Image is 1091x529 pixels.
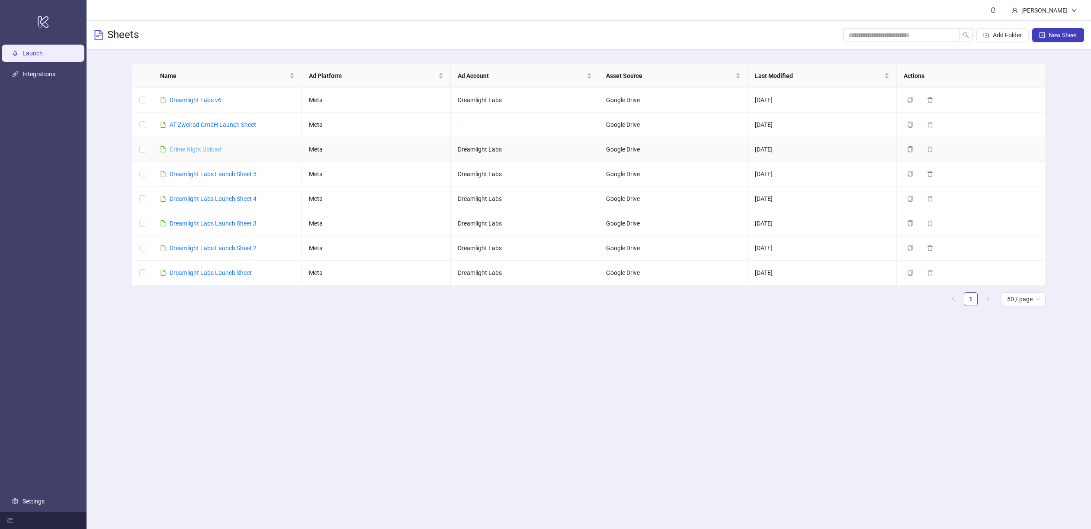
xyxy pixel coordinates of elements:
[981,292,995,306] button: right
[748,88,897,113] td: [DATE]
[599,187,748,211] td: Google Drive
[748,187,897,211] td: [DATE]
[927,97,933,103] span: delete
[993,32,1022,39] span: Add Folder
[170,146,221,153] a: Crime Night Upload
[302,211,451,236] td: Meta
[927,220,933,226] span: delete
[1018,6,1071,15] div: [PERSON_NAME]
[981,292,995,306] li: Next Page
[170,245,257,252] a: Dreamlight Labs Launch Sheet 2
[1032,28,1084,42] button: New Sheet
[927,122,933,128] span: delete
[947,292,960,306] button: left
[599,88,748,113] td: Google Drive
[907,270,913,276] span: copy
[160,196,166,202] span: file
[22,50,43,57] a: Launch
[451,187,600,211] td: Dreamlight Labs
[451,162,600,187] td: Dreamlight Labs
[451,261,600,285] td: Dreamlight Labs
[599,211,748,236] td: Google Drive
[170,269,252,276] a: Dreamlight Labs Launch Sheet
[927,270,933,276] span: delete
[451,64,600,88] th: Ad Account
[170,195,257,202] a: Dreamlight Labs Launch Sheet 4
[907,220,913,226] span: copy
[22,71,55,77] a: Integrations
[907,196,913,202] span: copy
[107,28,139,42] h3: Sheets
[907,97,913,103] span: copy
[599,236,748,261] td: Google Drive
[302,64,451,88] th: Ad Platform
[907,171,913,177] span: copy
[963,32,969,38] span: search
[170,121,256,128] a: AT Zweirad GmbH Launch Sheet
[1002,292,1046,306] div: Page Size
[748,236,897,261] td: [DATE]
[458,71,585,81] span: Ad Account
[302,261,451,285] td: Meta
[160,245,166,251] span: file
[748,211,897,236] td: [DATE]
[170,220,257,227] a: Dreamlight Labs Launch Sheet 3
[599,64,748,88] th: Asset Source
[927,171,933,177] span: delete
[451,113,600,137] td: -
[1039,32,1045,38] span: plus-square
[748,137,897,162] td: [DATE]
[983,32,989,38] span: folder-add
[927,245,933,251] span: delete
[599,261,748,285] td: Google Drive
[170,97,221,103] a: Dreamlight Labs v6
[160,97,166,103] span: file
[907,245,913,251] span: copy
[947,292,960,306] li: Previous Page
[160,171,166,177] span: file
[755,71,882,81] span: Last Modified
[302,187,451,211] td: Meta
[451,236,600,261] td: Dreamlight Labs
[985,296,991,301] span: right
[748,261,897,285] td: [DATE]
[1012,7,1018,13] span: user
[160,270,166,276] span: file
[302,137,451,162] td: Meta
[160,71,288,81] span: Name
[748,113,897,137] td: [DATE]
[897,64,1046,88] th: Actions
[748,64,897,88] th: Last Modified
[7,517,13,523] span: menu-fold
[309,71,436,81] span: Ad Platform
[302,162,451,187] td: Meta
[927,196,933,202] span: delete
[22,498,45,505] a: Settings
[599,113,748,137] td: Google Drive
[990,7,996,13] span: bell
[907,122,913,128] span: copy
[748,162,897,187] td: [DATE]
[160,146,166,152] span: file
[1071,7,1077,13] span: down
[153,64,302,88] th: Name
[927,146,933,152] span: delete
[1007,293,1040,306] span: 50 / page
[907,146,913,152] span: copy
[951,296,956,301] span: left
[302,236,451,261] td: Meta
[964,293,977,306] a: 1
[93,30,104,40] span: file-text
[160,122,166,128] span: file
[599,137,748,162] td: Google Drive
[451,211,600,236] td: Dreamlight Labs
[606,71,734,81] span: Asset Source
[599,162,748,187] td: Google Drive
[451,137,600,162] td: Dreamlight Labs
[451,88,600,113] td: Dreamlight Labs
[964,292,978,306] li: 1
[170,171,257,177] a: Dreamlight Labs Launch Sheet 5
[302,113,451,137] td: Meta
[160,220,166,226] span: file
[1049,32,1077,39] span: New Sheet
